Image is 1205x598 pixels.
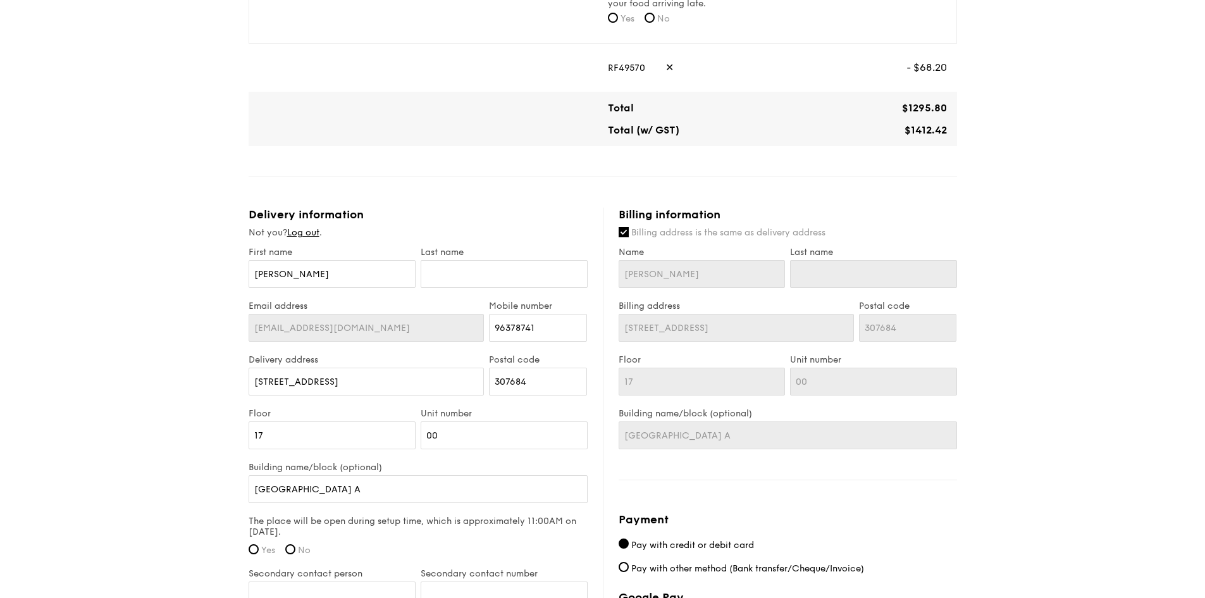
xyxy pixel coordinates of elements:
[421,408,588,419] label: Unit number
[261,545,275,556] span: Yes
[665,54,674,82] span: ✕
[790,354,957,365] label: Unit number
[249,568,416,579] label: Secondary contact person
[619,208,720,221] span: Billing information
[285,544,295,554] input: No
[249,544,259,554] input: Yes
[619,354,786,365] label: Floor
[249,354,485,365] label: Delivery address
[619,408,957,419] label: Building name/block (optional)
[249,516,588,537] label: The place will be open during setup time, which is approximately 11:00AM on [DATE].
[621,13,634,24] span: Yes
[619,562,629,572] input: Pay with other method (Bank transfer/Cheque/Invoice)
[421,568,588,579] label: Secondary contact number
[608,102,634,114] span: Total
[249,208,364,221] span: Delivery information
[790,247,957,258] label: Last name
[902,102,947,114] span: $1295.80
[249,408,416,419] label: Floor
[619,301,854,311] label: Billing address
[859,301,957,311] label: Postal code
[631,540,754,551] span: Pay with credit or debit card
[421,247,588,258] label: Last name
[631,227,825,238] span: Billing address is the same as delivery address
[298,545,311,556] span: No
[249,227,588,239] div: Not you? .
[619,247,786,258] label: Name
[619,539,629,549] input: Pay with credit or debit card
[489,354,587,365] label: Postal code
[287,227,319,238] a: Log out
[489,301,587,311] label: Mobile number
[645,13,655,23] input: No
[249,462,588,473] label: Building name/block (optional)
[608,124,679,136] span: Total (w/ GST)
[619,227,629,237] input: Billing address is the same as delivery address
[249,247,416,258] label: First name
[657,13,670,24] span: No
[608,13,618,23] input: Yes
[906,54,947,82] span: - $68.20
[631,563,864,574] span: Pay with other method (Bank transfer/Cheque/Invoice)
[905,124,947,136] span: $1412.42
[249,301,485,311] label: Email address
[619,511,957,528] h4: Payment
